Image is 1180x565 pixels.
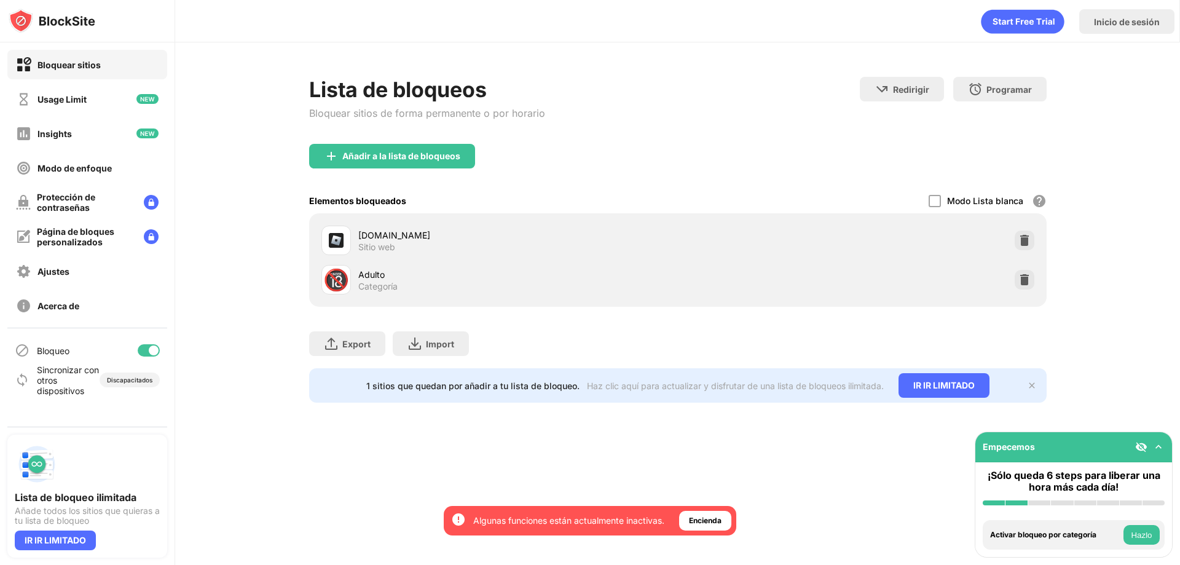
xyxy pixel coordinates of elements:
div: Bloquear sitios [37,60,101,70]
div: animation [981,9,1064,34]
img: settings-off.svg [16,264,31,279]
div: Encienda [689,515,722,527]
div: [DOMAIN_NAME] [358,229,678,242]
div: Inicio de sesión [1094,17,1160,27]
div: Adulto [358,268,678,281]
div: Programar [986,84,1032,95]
img: blocking-icon.svg [15,343,29,358]
img: about-off.svg [16,298,31,314]
div: Activar bloqueo por categoría [990,531,1120,539]
div: ¡Sólo queda 6 steps para liberar una hora más cada día! [983,470,1165,493]
div: Acerca de [37,301,79,311]
img: eye-not-visible.svg [1135,441,1147,453]
img: lock-menu.svg [144,195,159,210]
div: Lista de bloqueo ilimitada [15,491,160,504]
img: lock-menu.svg [144,229,159,244]
img: block-on.svg [16,57,31,73]
div: Export [342,339,371,349]
div: Lista de bloqueos [309,77,545,102]
div: Insights [37,128,72,139]
img: push-block-list.svg [15,442,59,486]
div: Haz clic aquí para actualizar y disfrutar de una lista de bloqueos ilimitada. [587,381,884,391]
div: 🔞 [323,267,349,293]
img: favicons [329,233,344,248]
div: Categoría [358,281,398,292]
div: Sitio web [358,242,395,253]
img: time-usage-off.svg [16,92,31,107]
div: Algunas funciones están actualmente inactivas. [473,515,664,527]
img: x-button.svg [1027,381,1037,390]
img: password-protection-off.svg [16,195,31,210]
div: Modo de enfoque [37,163,112,173]
div: Añadir a la lista de bloqueos [342,151,460,161]
img: omni-setup-toggle.svg [1152,441,1165,453]
div: 1 sitios que quedan por añadir a tu lista de bloqueo. [366,381,580,391]
img: new-icon.svg [136,94,159,104]
img: focus-off.svg [16,160,31,176]
div: Import [426,339,454,349]
div: Página de bloques personalizados [37,226,134,247]
div: Elementos bloqueados [309,196,406,206]
div: Discapacitados [107,376,152,384]
div: Ajustes [37,266,69,277]
div: Bloqueo [37,346,69,356]
img: new-icon.svg [136,128,159,138]
div: IR IR LIMITADO [899,373,989,398]
img: insights-off.svg [16,126,31,141]
img: logo-blocksite.svg [9,9,95,33]
img: customize-block-page-off.svg [16,229,31,244]
img: error-circle-white.svg [451,512,466,527]
div: Protección de contraseñas [37,192,134,213]
div: Bloquear sitios de forma permanente o por horario [309,107,545,119]
div: Usage Limit [37,94,87,105]
div: Sincronizar con otros dispositivos [37,365,100,396]
img: sync-icon.svg [15,373,29,387]
div: Redirigir [893,84,929,95]
div: Empecemos [983,441,1035,452]
div: IR IR LIMITADO [15,531,96,550]
div: Modo Lista blanca [947,196,1023,206]
div: Añade todos los sitios que quieras a tu lista de bloqueo [15,506,160,526]
button: Hazlo [1123,525,1160,545]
